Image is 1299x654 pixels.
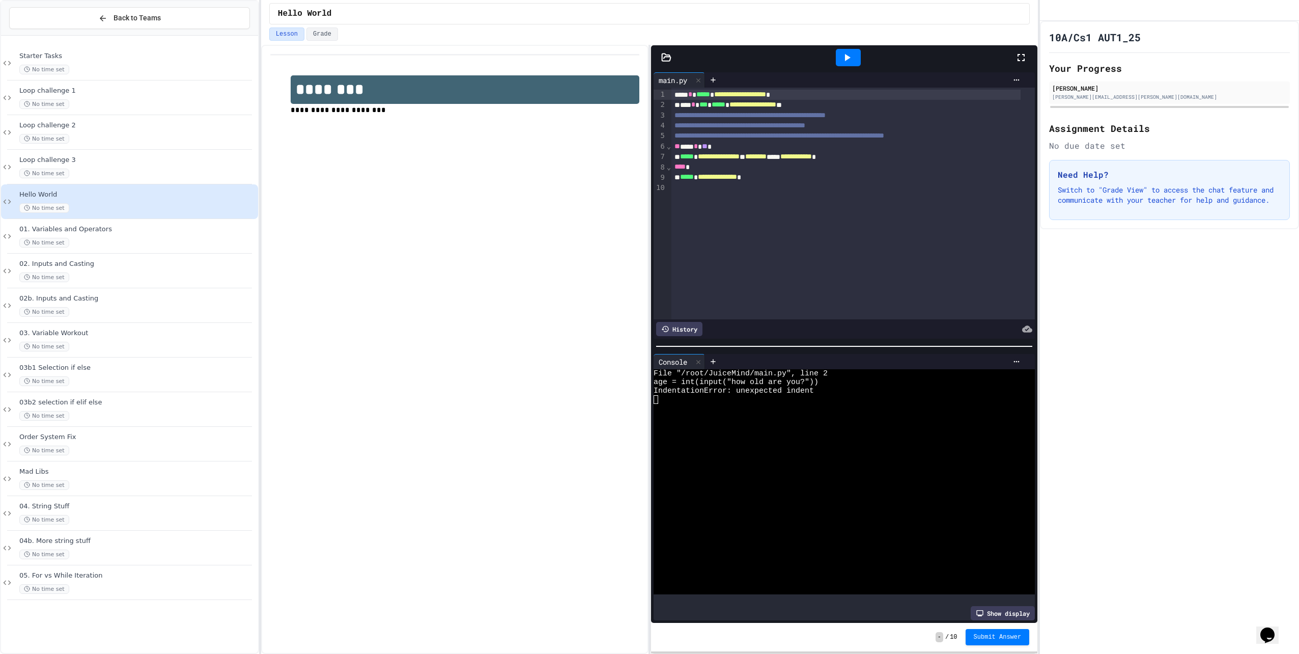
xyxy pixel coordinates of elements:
span: 04. String Stuff [19,502,256,511]
span: No time set [19,238,69,248]
span: Fold line [666,142,671,150]
div: 5 [654,131,666,141]
span: Fold line [666,163,671,171]
span: No time set [19,99,69,109]
span: No time set [19,411,69,421]
div: Show display [971,606,1035,620]
span: No time set [19,134,69,144]
div: No due date set [1049,140,1290,152]
span: 04b. More string stuff [19,537,256,546]
span: No time set [19,65,69,74]
span: No time set [19,203,69,213]
span: 02. Inputs and Casting [19,260,256,268]
div: 9 [654,173,666,183]
span: Hello World [278,8,332,20]
span: 05. For vs While Iteration [19,571,256,580]
span: No time set [19,446,69,455]
div: 2 [654,100,666,110]
span: 01. Variables and Operators [19,225,256,234]
span: IndentationError: unexpected indent [654,387,814,395]
span: 03b1 Selection if else [19,364,256,372]
div: main.py [654,72,705,88]
span: Mad Libs [19,468,256,476]
div: main.py [654,75,692,86]
span: No time set [19,272,69,282]
div: 3 [654,111,666,121]
span: / [945,633,949,641]
span: Starter Tasks [19,52,256,61]
span: No time set [19,550,69,559]
div: 6 [654,142,666,152]
div: 7 [654,152,666,162]
div: 8 [654,162,666,173]
span: 03b2 selection if elif else [19,398,256,407]
span: Loop challenge 3 [19,156,256,165]
span: Loop challenge 1 [19,87,256,95]
div: Console [654,357,692,367]
span: age = int(input("how old are you?")) [654,378,818,387]
div: 1 [654,90,666,100]
span: 03. Variable Workout [19,329,256,338]
span: 02b. Inputs and Casting [19,294,256,303]
h1: 10A/Cs1 AUT1_25 [1049,30,1141,44]
button: Back to Teams [9,7,250,29]
span: No time set [19,376,69,386]
span: Hello World [19,190,256,199]
div: 10 [654,183,666,193]
button: Submit Answer [966,629,1030,645]
iframe: chat widget [1256,613,1289,644]
span: Back to Teams [114,13,161,23]
h2: Your Progress [1049,61,1290,75]
span: - [936,632,943,642]
span: Submit Answer [974,633,1022,641]
span: 10 [950,633,957,641]
span: No time set [19,307,69,317]
span: No time set [19,515,69,525]
span: File "/root/JuiceMind/main.py", line 2 [654,369,828,378]
span: No time set [19,169,69,178]
div: [PERSON_NAME][EMAIL_ADDRESS][PERSON_NAME][DOMAIN_NAME] [1052,93,1287,101]
span: No time set [19,584,69,594]
div: History [656,322,702,336]
div: 4 [654,121,666,131]
span: No time set [19,342,69,351]
div: Console [654,354,705,369]
h3: Need Help? [1058,169,1281,181]
span: Loop challenge 2 [19,121,256,130]
span: No time set [19,480,69,490]
div: [PERSON_NAME] [1052,84,1287,93]
span: Order System Fix [19,433,256,442]
button: Grade [306,28,338,41]
button: Lesson [269,28,304,41]
p: Switch to "Grade View" to access the chat feature and communicate with your teacher for help and ... [1058,185,1281,205]
h2: Assignment Details [1049,121,1290,135]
